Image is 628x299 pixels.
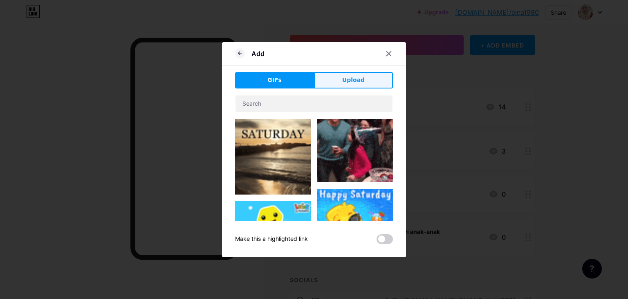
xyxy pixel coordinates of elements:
[317,119,393,182] img: Gihpy
[314,72,393,88] button: Upload
[235,72,314,88] button: GIFs
[342,76,365,84] span: Upload
[235,201,311,277] img: Gihpy
[267,76,282,84] span: GIFs
[235,95,392,112] input: Search
[235,119,311,195] img: Gihpy
[235,234,308,244] div: Make this a highlighted link
[251,49,265,59] div: Add
[317,189,393,265] img: Gihpy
